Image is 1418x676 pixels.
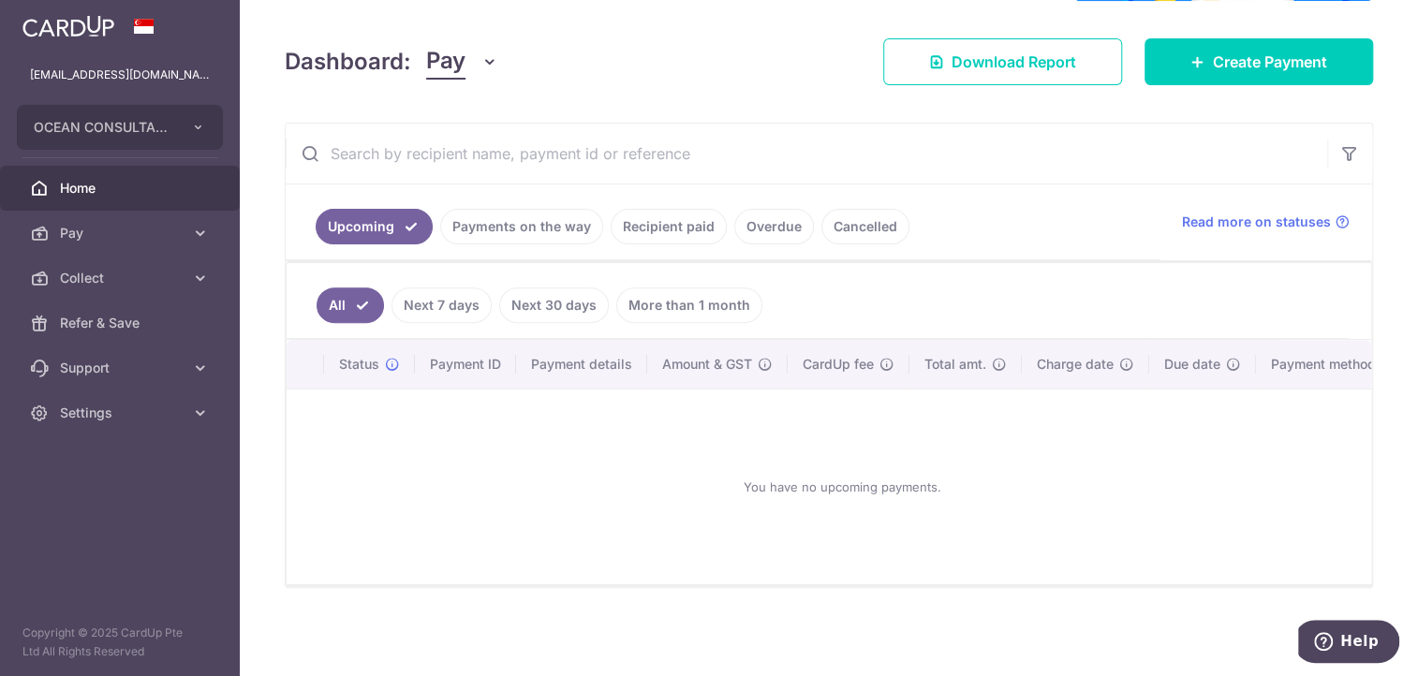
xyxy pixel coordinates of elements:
[440,209,603,244] a: Payments on the way
[1145,38,1373,85] a: Create Payment
[1182,213,1350,231] a: Read more on statuses
[662,355,752,374] span: Amount & GST
[1182,213,1331,231] span: Read more on statuses
[22,15,114,37] img: CardUp
[60,404,184,422] span: Settings
[30,66,210,84] p: [EMAIL_ADDRESS][DOMAIN_NAME]
[516,340,647,389] th: Payment details
[1256,340,1398,389] th: Payment method
[286,124,1327,184] input: Search by recipient name, payment id or reference
[924,355,986,374] span: Total amt.
[952,51,1076,73] span: Download Report
[1037,355,1114,374] span: Charge date
[616,287,762,323] a: More than 1 month
[611,209,727,244] a: Recipient paid
[339,355,379,374] span: Status
[1213,51,1327,73] span: Create Payment
[499,287,609,323] a: Next 30 days
[415,340,516,389] th: Payment ID
[34,118,172,137] span: OCEAN CONSULTANT EMPLOYMENT PTE. LTD.
[426,44,498,80] button: Pay
[60,224,184,242] span: Pay
[803,355,874,374] span: CardUp fee
[883,38,1122,85] a: Download Report
[821,209,909,244] a: Cancelled
[285,45,411,79] h4: Dashboard:
[60,359,184,377] span: Support
[734,209,814,244] a: Overdue
[316,209,433,244] a: Upcoming
[60,179,184,198] span: Home
[317,287,384,323] a: All
[426,44,465,80] span: Pay
[391,287,492,323] a: Next 7 days
[17,105,223,150] button: OCEAN CONSULTANT EMPLOYMENT PTE. LTD.
[60,314,184,332] span: Refer & Save
[1298,620,1399,667] iframe: Opens a widget where you can find more information
[309,404,1376,569] div: You have no upcoming payments.
[1164,355,1220,374] span: Due date
[60,269,184,287] span: Collect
